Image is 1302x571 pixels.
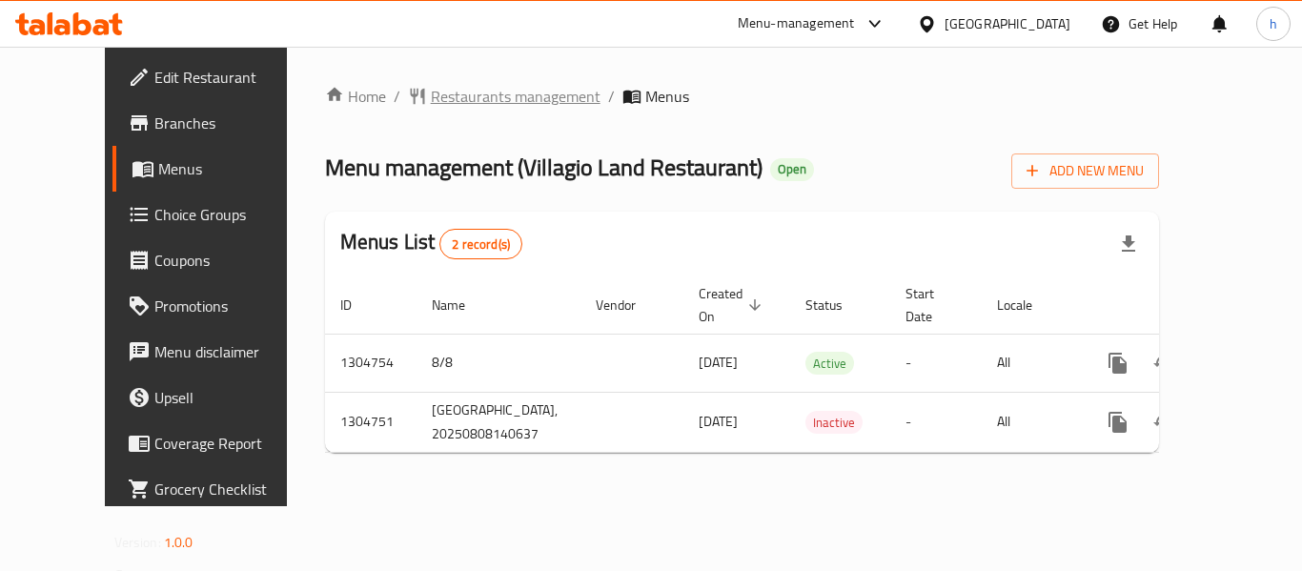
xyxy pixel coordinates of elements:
[112,54,322,100] a: Edit Restaurant
[982,334,1080,392] td: All
[164,530,193,555] span: 1.0.0
[112,192,322,237] a: Choice Groups
[1095,399,1141,445] button: more
[439,229,522,259] div: Total records count
[112,100,322,146] a: Branches
[805,353,854,375] span: Active
[805,352,854,375] div: Active
[112,329,322,375] a: Menu disclaimer
[340,228,522,259] h2: Menus List
[325,334,417,392] td: 1304754
[890,334,982,392] td: -
[699,282,767,328] span: Created On
[1027,159,1144,183] span: Add New Menu
[325,85,386,108] a: Home
[325,276,1293,453] table: enhanced table
[770,161,814,177] span: Open
[1095,340,1141,386] button: more
[997,294,1057,316] span: Locale
[699,350,738,375] span: [DATE]
[432,294,490,316] span: Name
[417,392,580,452] td: [GEOGRAPHIC_DATA], 20250808140637
[325,146,763,189] span: Menu management ( Villagio Land Restaurant )
[154,386,307,409] span: Upsell
[154,112,307,134] span: Branches
[699,409,738,434] span: [DATE]
[154,66,307,89] span: Edit Restaurant
[805,411,863,434] div: Inactive
[1106,221,1151,267] div: Export file
[1141,399,1187,445] button: Change Status
[154,203,307,226] span: Choice Groups
[112,466,322,512] a: Grocery Checklist
[1270,13,1277,34] span: h
[325,392,417,452] td: 1304751
[154,478,307,500] span: Grocery Checklist
[112,283,322,329] a: Promotions
[325,85,1160,108] nav: breadcrumb
[431,85,600,108] span: Restaurants management
[114,530,161,555] span: Version:
[440,235,521,254] span: 2 record(s)
[945,13,1070,34] div: [GEOGRAPHIC_DATA]
[596,294,661,316] span: Vendor
[158,157,307,180] span: Menus
[154,340,307,363] span: Menu disclaimer
[608,85,615,108] li: /
[805,294,867,316] span: Status
[905,282,959,328] span: Start Date
[805,412,863,434] span: Inactive
[982,392,1080,452] td: All
[340,294,376,316] span: ID
[154,295,307,317] span: Promotions
[417,334,580,392] td: 8/8
[112,237,322,283] a: Coupons
[645,85,689,108] span: Menus
[408,85,600,108] a: Restaurants management
[890,392,982,452] td: -
[770,158,814,181] div: Open
[112,375,322,420] a: Upsell
[394,85,400,108] li: /
[154,432,307,455] span: Coverage Report
[1141,340,1187,386] button: Change Status
[112,146,322,192] a: Menus
[738,12,855,35] div: Menu-management
[1011,153,1159,189] button: Add New Menu
[1080,276,1293,335] th: Actions
[154,249,307,272] span: Coupons
[112,420,322,466] a: Coverage Report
